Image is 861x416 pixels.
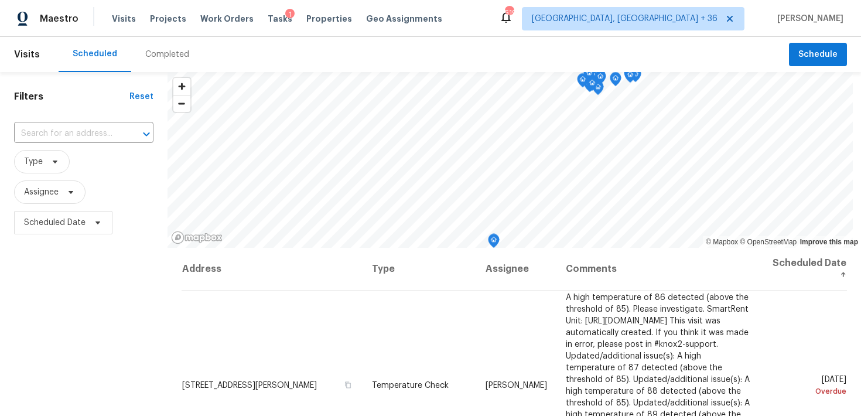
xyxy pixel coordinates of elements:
[372,381,449,389] span: Temperature Check
[624,69,636,87] div: Map marker
[200,13,254,25] span: Work Orders
[800,238,858,246] a: Improve this map
[740,238,797,246] a: OpenStreetMap
[182,248,363,291] th: Address
[532,13,717,25] span: [GEOGRAPHIC_DATA], [GEOGRAPHIC_DATA] + 36
[366,13,442,25] span: Geo Assignments
[173,95,190,112] button: Zoom out
[586,77,598,95] div: Map marker
[505,7,513,19] div: 519
[182,381,317,389] span: [STREET_ADDRESS][PERSON_NAME]
[630,68,641,86] div: Map marker
[592,81,604,99] div: Map marker
[285,9,295,21] div: 1
[773,13,843,25] span: [PERSON_NAME]
[610,72,621,90] div: Map marker
[138,126,155,142] button: Open
[583,67,595,85] div: Map marker
[488,234,500,252] div: Map marker
[150,13,186,25] span: Projects
[40,13,78,25] span: Maestro
[24,217,86,229] span: Scheduled Date
[112,13,136,25] span: Visits
[24,156,43,168] span: Type
[145,49,189,60] div: Completed
[14,125,121,143] input: Search for an address...
[556,248,761,291] th: Comments
[789,43,847,67] button: Schedule
[14,91,129,103] h1: Filters
[171,231,223,244] a: Mapbox homepage
[129,91,153,103] div: Reset
[798,47,838,62] span: Schedule
[73,48,117,60] div: Scheduled
[594,70,606,88] div: Map marker
[173,78,190,95] button: Zoom in
[486,381,547,389] span: [PERSON_NAME]
[476,248,556,291] th: Assignee
[14,42,40,67] span: Visits
[771,375,846,397] span: [DATE]
[173,96,190,112] span: Zoom out
[343,379,353,390] button: Copy Address
[577,73,589,91] div: Map marker
[771,385,846,397] div: Overdue
[363,248,476,291] th: Type
[306,13,352,25] span: Properties
[24,186,59,198] span: Assignee
[168,72,853,248] canvas: Map
[706,238,738,246] a: Mapbox
[761,248,847,291] th: Scheduled Date ↑
[624,67,635,85] div: Map marker
[268,15,292,23] span: Tasks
